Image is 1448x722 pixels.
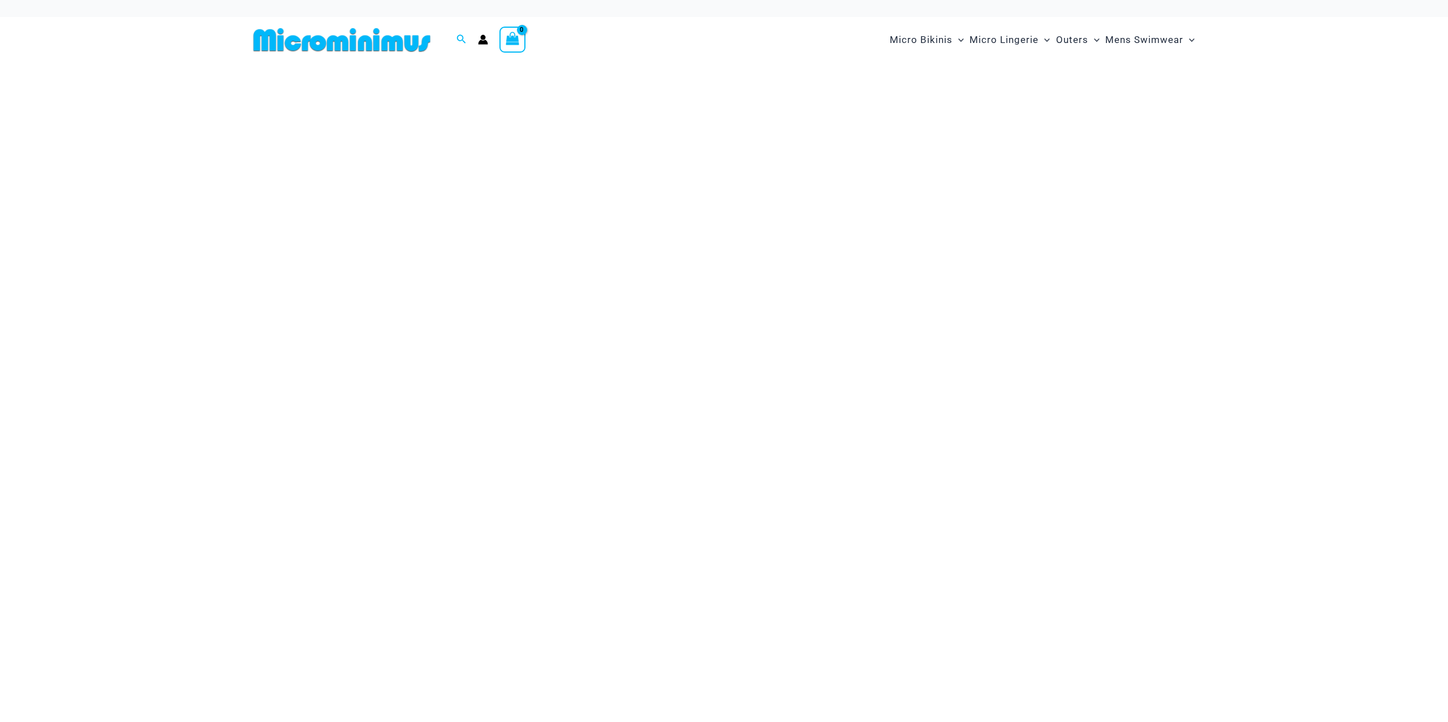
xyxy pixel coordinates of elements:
span: Menu Toggle [1183,25,1195,54]
a: OutersMenu ToggleMenu Toggle [1053,23,1102,57]
span: Mens Swimwear [1105,25,1183,54]
span: Micro Lingerie [969,25,1038,54]
a: Micro LingerieMenu ToggleMenu Toggle [967,23,1053,57]
span: Menu Toggle [1088,25,1100,54]
span: Micro Bikinis [890,25,953,54]
img: MM SHOP LOGO FLAT [249,27,435,53]
span: Menu Toggle [953,25,964,54]
span: Menu Toggle [1038,25,1050,54]
a: Search icon link [456,33,467,47]
a: Mens SwimwearMenu ToggleMenu Toggle [1102,23,1197,57]
a: Micro BikinisMenu ToggleMenu Toggle [887,23,967,57]
a: Account icon link [478,35,488,45]
nav: Site Navigation [885,21,1199,59]
a: View Shopping Cart, empty [499,27,525,53]
span: Outers [1056,25,1088,54]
